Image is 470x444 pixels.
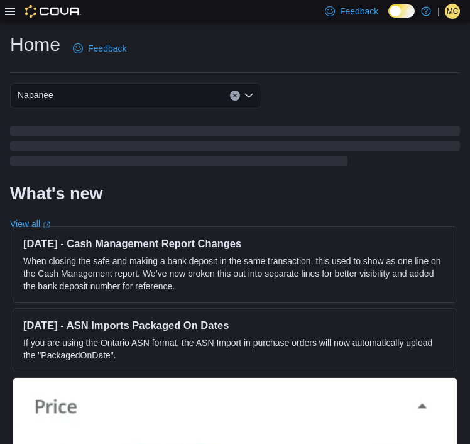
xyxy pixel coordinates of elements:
button: Open list of options [244,91,254,101]
h3: [DATE] - ASN Imports Packaged On Dates [23,319,447,331]
p: If you are using the Ontario ASN format, the ASN Import in purchase orders will now automatically... [23,336,447,362]
div: Meghan Creelman [445,4,460,19]
p: | [437,4,440,19]
span: Feedback [88,42,126,55]
input: Dark Mode [388,4,415,18]
span: MC [447,4,459,19]
h1: Home [10,32,60,57]
img: Cova [25,5,81,18]
button: Clear input [230,91,240,101]
h2: What's new [10,184,102,204]
h3: [DATE] - Cash Management Report Changes [23,237,447,250]
svg: External link [43,221,50,229]
p: When closing the safe and making a bank deposit in the same transaction, this used to show as one... [23,255,447,292]
span: Feedback [340,5,378,18]
span: Napanee [18,87,53,103]
a: View allExternal link [10,219,50,229]
a: Feedback [68,36,131,61]
span: Loading [10,128,460,169]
